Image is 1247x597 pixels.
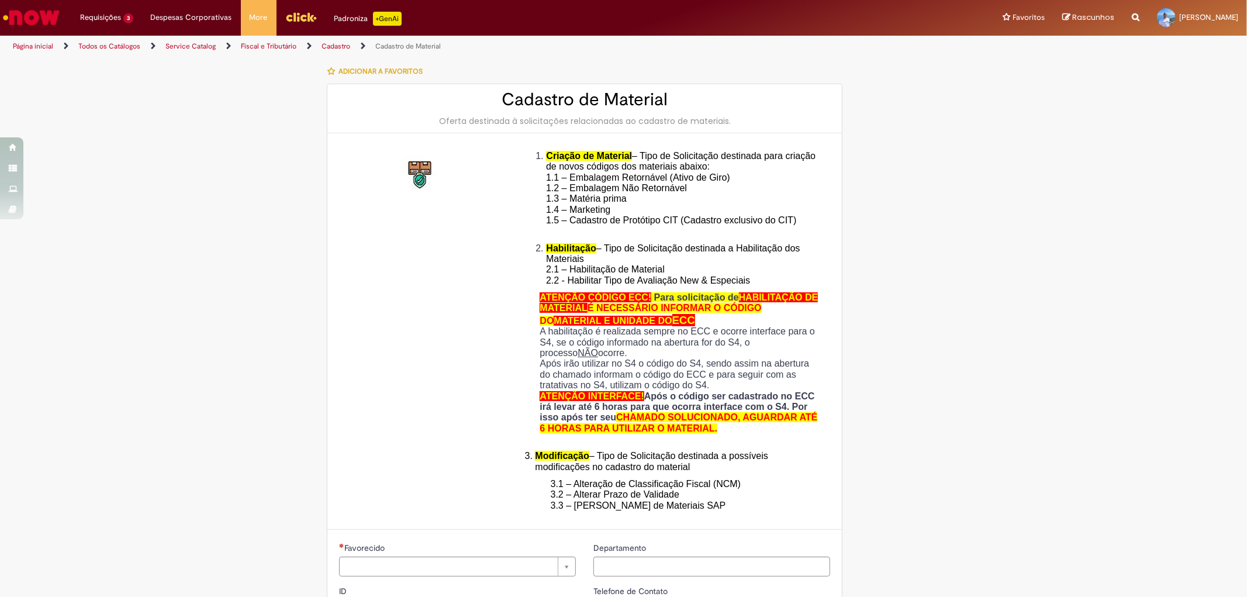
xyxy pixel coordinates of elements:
[344,543,387,553] span: Necessários - Favorecido
[151,12,232,23] span: Despesas Corporativas
[1179,12,1238,22] span: [PERSON_NAME]
[551,479,741,510] span: 3.1 – Alteração de Classificação Fiscal (NCM) 3.2 – Alterar Prazo de Validade 3.3 – [PERSON_NAME]...
[578,348,598,358] u: NÃO
[540,292,651,302] span: ATENÇÃO CÓDIGO ECC!
[339,90,830,109] h2: Cadastro de Material
[540,391,817,433] strong: Após o código ser cadastrado no ECC irá levar até 6 horas para que ocorra interface com o S4. Por...
[546,151,816,236] span: – Tipo de Solicitação destinada para criação de novos códigos dos materiais abaixo: 1.1 – Embalag...
[80,12,121,23] span: Requisições
[338,67,423,76] span: Adicionar a Favoritos
[339,543,344,548] span: Necessários
[540,303,761,325] span: É NECESSÁRIO INFORMAR O CÓDIGO DO
[78,42,140,51] a: Todos os Catálogos
[250,12,268,23] span: More
[9,36,823,57] ul: Trilhas de página
[334,12,402,26] div: Padroniza
[123,13,133,23] span: 3
[339,586,349,596] span: ID
[593,543,648,553] span: Departamento
[373,12,402,26] p: +GenAi
[339,557,576,577] a: Limpar campo Favorecido
[654,292,739,302] span: Para solicitação de
[540,326,821,358] p: A habilitação é realizada sempre no ECC e ocorre interface para o S4, se o código informado na ab...
[535,451,821,472] li: – Tipo de Solicitação destinada a possíveis modificações no cadastro do material
[593,557,830,577] input: Departamento
[593,586,670,596] span: Telefone de Contato
[672,314,695,326] span: ECC
[546,151,632,161] span: Criação de Material
[535,451,589,461] span: Modificação
[1013,12,1045,23] span: Favoritos
[540,391,644,401] span: ATENÇÃO INTERFACE!
[339,115,830,127] div: Oferta destinada à solicitações relacionadas ao cadastro de materiais.
[1062,12,1114,23] a: Rascunhos
[546,243,800,285] span: – Tipo de Solicitação destinada a Habilitação dos Materiais 2.1 – Habilitação de Material 2.2 - H...
[241,42,296,51] a: Fiscal e Tributário
[554,316,672,326] span: MATERIAL E UNIDADE DO
[540,358,821,391] p: Após irão utilizar no S4 o código do S4, sendo assim na abertura do chamado informam o código do ...
[327,59,429,84] button: Adicionar a Favoritos
[540,412,817,433] span: CHAMADO SOLUCIONADO, AGUARDAR ATÉ 6 HORAS PARA UTILIZAR O MATERIAL.
[285,8,317,26] img: click_logo_yellow_360x200.png
[13,42,53,51] a: Página inicial
[540,292,818,313] span: HABILITAÇÃO DE MATERIAL
[1072,12,1114,23] span: Rascunhos
[402,157,440,194] img: Cadastro de Material
[1,6,61,29] img: ServiceNow
[165,42,216,51] a: Service Catalog
[322,42,350,51] a: Cadastro
[546,243,596,253] span: Habilitação
[375,42,441,51] a: Cadastro de Material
